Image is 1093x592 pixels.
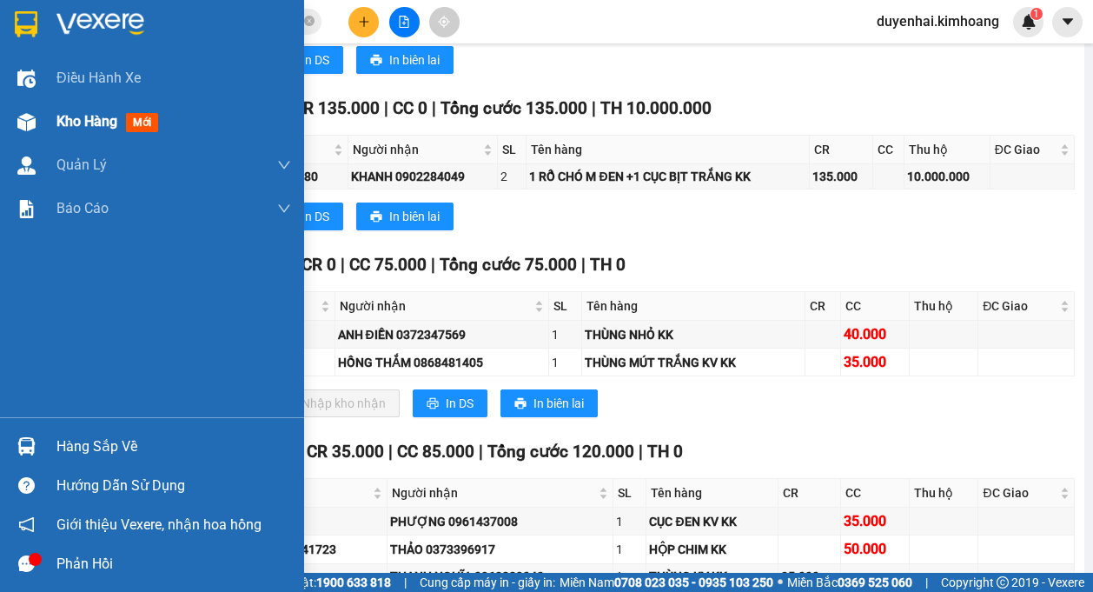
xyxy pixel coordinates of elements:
[388,442,393,462] span: |
[393,98,427,118] span: CC 0
[227,540,384,559] div: NGHĨA 0982141723
[384,98,388,118] span: |
[787,573,912,592] span: Miền Bắc
[307,442,384,462] span: CR 35.000
[370,54,382,68] span: printer
[389,207,440,226] span: In biên lai
[431,255,435,275] span: |
[552,325,579,344] div: 1
[649,567,775,586] div: THÙNG KV KK
[348,7,379,37] button: plus
[1060,14,1076,30] span: caret-down
[17,156,36,175] img: warehouse-icon
[397,442,474,462] span: CC 85.000
[907,167,986,186] div: 10.000.000
[15,11,37,37] img: logo-vxr
[18,516,35,533] span: notification
[56,113,117,130] span: Kho hàng
[812,167,870,186] div: 135.000
[356,46,454,74] button: printerIn biên lai
[479,442,483,462] span: |
[805,292,841,321] th: CR
[389,50,440,70] span: In biên lai
[358,16,370,28] span: plus
[841,292,910,321] th: CC
[910,479,978,508] th: Thu hộ
[349,255,427,275] span: CC 75.000
[844,323,906,345] div: 40.000
[616,512,643,531] div: 1
[11,110,57,127] span: KHÁCH
[810,136,873,164] th: CR
[404,573,407,592] span: |
[440,255,577,275] span: Tổng cước 75.000
[17,437,36,456] img: warehouse-icon
[268,46,343,74] button: printerIn DS
[983,296,1057,316] span: ĐC Giao
[7,130,42,146] span: GIAO:
[341,255,345,275] span: |
[592,98,596,118] span: |
[552,353,579,372] div: 1
[560,573,773,592] span: Miền Nam
[58,10,202,26] strong: BIÊN NHẬN GỬI HÀNG
[582,292,805,321] th: Tên hàng
[646,479,778,508] th: Tên hàng
[844,510,906,532] div: 35.000
[441,98,587,118] span: Tổng cước 135.000
[649,540,775,559] div: HỘP CHIM KK
[353,140,480,159] span: Người nhận
[56,473,291,499] div: Hướng dẫn sử dụng
[398,16,410,28] span: file-add
[304,14,315,30] span: close-circle
[392,483,595,502] span: Người nhận
[301,207,329,226] span: In DS
[304,16,315,26] span: close-circle
[56,67,141,89] span: Điều hành xe
[429,7,460,37] button: aim
[338,325,546,344] div: ANH ĐIỀN 0372347569
[616,567,643,586] div: 1
[7,110,57,127] span: -
[500,389,598,417] button: printerIn biên lai
[17,70,36,88] img: warehouse-icon
[390,512,610,531] div: PHƯỢNG 0961437008
[1021,14,1037,30] img: icon-new-feature
[873,136,904,164] th: CC
[527,136,809,164] th: Tên hàng
[600,98,712,118] span: TH 10.000.000
[56,514,262,535] span: Giới thiệu Vexere, nhận hoa hồng
[356,203,454,230] button: printerIn biên lai
[338,353,546,372] div: HỒNG THẮM 0868481405
[590,255,626,275] span: TH 0
[7,34,254,67] p: GỬI:
[7,50,112,67] span: [PERSON_NAME]
[17,113,36,131] img: warehouse-icon
[438,16,450,28] span: aim
[904,136,990,164] th: Thu hộ
[446,394,474,413] span: In DS
[614,575,773,589] strong: 0708 023 035 - 0935 103 250
[277,158,291,172] span: down
[1052,7,1083,37] button: caret-down
[498,136,527,164] th: SL
[351,167,494,186] div: KHANH 0902284049
[389,7,420,37] button: file-add
[778,479,841,508] th: CR
[413,389,487,417] button: printerIn DS
[585,325,801,344] div: THÙNG NHỎ KK
[126,113,158,132] span: mới
[910,292,978,321] th: Thu hộ
[301,255,336,275] span: CR 0
[500,167,524,186] div: 2
[613,479,646,508] th: SL
[585,353,801,372] div: THÙNG MÚT TRẮNG KV KK
[581,255,586,275] span: |
[277,202,291,216] span: down
[844,351,906,373] div: 35.000
[56,434,291,460] div: Hàng sắp về
[995,140,1057,159] span: ĐC Giao
[227,512,384,531] div: TÂN
[56,197,109,219] span: Báo cáo
[844,538,906,560] div: 50.000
